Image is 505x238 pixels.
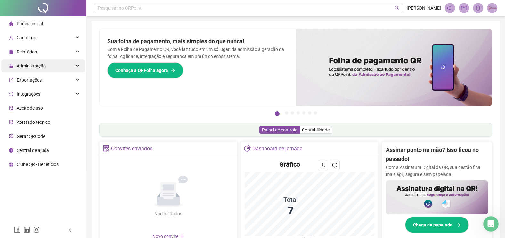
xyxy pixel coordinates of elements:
[461,5,467,11] span: mail
[171,68,175,73] span: arrow-right
[68,228,72,233] span: left
[275,111,280,116] button: 1
[285,111,288,115] button: 2
[17,21,43,26] span: Página inicial
[332,163,337,168] span: reload
[252,143,303,154] div: Dashboard de jornada
[291,111,294,115] button: 3
[296,29,492,106] img: banner%2F8d14a306-6205-4263-8e5b-06e9a85ad873.png
[279,160,300,169] h4: Gráfico
[483,216,499,232] iframe: Intercom live chat
[103,145,110,152] span: solution
[139,210,198,217] div: Não há dados
[107,37,288,46] h2: Sua folha de pagamento, mais simples do que nunca!
[487,3,497,13] img: 3366
[9,21,13,26] span: home
[405,217,469,233] button: Chega de papelada!
[302,127,330,132] span: Contabilidade
[107,46,288,60] p: Com a Folha de Pagamento QR, você faz tudo em um só lugar: da admissão à geração da folha. Agilid...
[14,226,20,233] span: facebook
[386,146,488,164] h2: Assinar ponto na mão? Isso ficou no passado!
[33,226,40,233] span: instagram
[17,77,42,83] span: Exportações
[386,164,488,178] p: Com a Assinatura Digital da QR, sua gestão fica mais ágil, segura e sem papelada.
[115,67,168,74] span: Conheça a QRFolha agora
[17,148,49,153] span: Central de ajuda
[447,5,453,11] span: notification
[386,180,488,214] img: banner%2F02c71560-61a6-44d4-94b9-c8ab97240462.png
[24,226,30,233] span: linkedin
[9,92,13,96] span: sync
[320,163,325,168] span: download
[262,127,297,132] span: Painel de controle
[9,134,13,139] span: qrcode
[17,91,40,97] span: Integrações
[308,111,311,115] button: 6
[395,6,399,11] span: search
[17,162,59,167] span: Clube QR - Beneficios
[9,162,13,167] span: gift
[9,148,13,153] span: info-circle
[297,111,300,115] button: 4
[475,5,481,11] span: bell
[107,62,183,78] button: Conheça a QRFolha agora
[456,223,461,227] span: arrow-right
[17,120,50,125] span: Atestado técnico
[302,111,305,115] button: 5
[413,221,454,228] span: Chega de papelada!
[9,120,13,124] span: solution
[9,78,13,82] span: export
[407,4,441,12] span: [PERSON_NAME]
[17,49,37,54] span: Relatórios
[17,63,46,68] span: Administração
[17,134,45,139] span: Gerar QRCode
[314,111,317,115] button: 7
[17,35,37,40] span: Cadastros
[9,64,13,68] span: lock
[9,106,13,110] span: audit
[17,106,43,111] span: Aceite de uso
[9,50,13,54] span: file
[9,36,13,40] span: user-add
[244,145,251,152] span: pie-chart
[111,143,152,154] div: Convites enviados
